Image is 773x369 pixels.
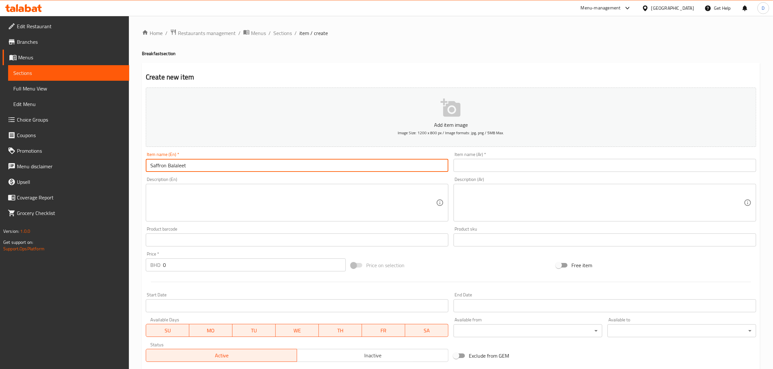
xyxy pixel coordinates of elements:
a: Coupons [3,127,129,143]
span: Choice Groups [17,116,124,124]
span: Upsell [17,178,124,186]
a: Restaurants management [170,29,236,37]
a: Grocery Checklist [3,205,129,221]
span: Full Menu View [13,85,124,92]
span: Grocery Checklist [17,209,124,217]
button: MO [189,324,232,337]
li: / [268,29,271,37]
span: Get support on: [3,238,33,246]
input: Please enter price [163,258,346,271]
span: TH [321,326,359,335]
li: / [238,29,241,37]
nav: breadcrumb [142,29,760,37]
a: Menus [3,50,129,65]
span: Edit Menu [13,100,124,108]
span: Menu disclaimer [17,162,124,170]
a: Home [142,29,163,37]
span: Menus [251,29,266,37]
button: Active [146,349,297,362]
span: SU [149,326,187,335]
span: Coupons [17,131,124,139]
h4: Breakfast section [142,50,760,57]
span: Image Size: 1200 x 800 px / Image formats: jpg, png / 5MB Max. [398,129,504,137]
div: ​ [454,324,602,337]
span: Edit Restaurant [17,22,124,30]
button: TU [232,324,276,337]
div: [GEOGRAPHIC_DATA] [651,5,694,12]
li: / [165,29,168,37]
span: FR [365,326,403,335]
a: Choice Groups [3,112,129,127]
input: Please enter product sku [454,233,756,246]
li: / [294,29,297,37]
input: Enter name Ar [454,159,756,172]
button: Inactive [297,349,448,362]
span: MO [192,326,230,335]
span: Branches [17,38,124,46]
button: SA [405,324,448,337]
span: Exclude from GEM [469,352,509,360]
span: Restaurants management [178,29,236,37]
a: Menu disclaimer [3,159,129,174]
span: Menus [18,54,124,61]
a: Sections [273,29,292,37]
span: Inactive [300,351,446,360]
span: D [762,5,765,12]
button: Add item imageImage Size: 1200 x 800 px / Image formats: jpg, png / 5MB Max. [146,88,756,147]
span: Active [149,351,295,360]
p: Add item image [156,121,746,129]
a: Branches [3,34,129,50]
span: Free item [571,261,592,269]
span: Version: [3,227,19,235]
a: Support.OpsPlatform [3,244,44,253]
input: Enter name En [146,159,448,172]
div: ​ [607,324,756,337]
span: 1.0.0 [20,227,30,235]
button: WE [276,324,319,337]
span: SA [408,326,446,335]
span: Price on selection [366,261,405,269]
a: Promotions [3,143,129,159]
span: Sections [13,69,124,77]
p: BHD [150,261,160,269]
span: item / create [299,29,328,37]
button: TH [319,324,362,337]
a: Coverage Report [3,190,129,205]
span: WE [278,326,316,335]
a: Edit Restaurant [3,18,129,34]
span: Coverage Report [17,194,124,201]
div: Menu-management [581,4,621,12]
button: SU [146,324,189,337]
a: Upsell [3,174,129,190]
button: FR [362,324,405,337]
a: Edit Menu [8,96,129,112]
a: Full Menu View [8,81,129,96]
h2: Create new item [146,72,756,82]
span: Promotions [17,147,124,155]
a: Menus [243,29,266,37]
input: Please enter product barcode [146,233,448,246]
a: Sections [8,65,129,81]
span: TU [235,326,273,335]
